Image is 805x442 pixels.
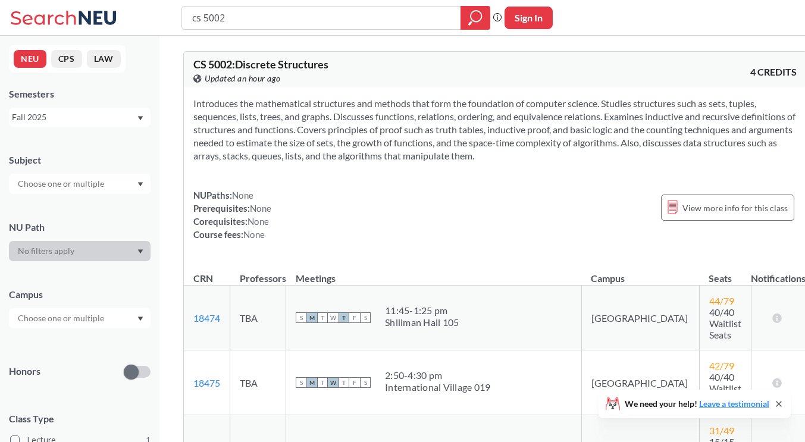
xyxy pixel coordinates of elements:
span: None [248,216,269,227]
div: Fall 2025Dropdown arrow [9,108,151,127]
div: NU Path [9,221,151,234]
input: Class, professor, course number, "phrase" [191,8,452,28]
span: W [328,312,339,323]
span: F [349,377,360,388]
button: NEU [14,50,46,68]
span: 40/40 Waitlist Seats [709,306,741,340]
svg: Dropdown arrow [137,249,143,254]
div: Dropdown arrow [9,174,151,194]
span: 40/40 Waitlist Seats [709,371,741,405]
div: 11:45 - 1:25 pm [385,305,459,316]
span: Updated an hour ago [205,72,281,85]
span: None [250,203,271,214]
span: T [317,312,328,323]
button: LAW [87,50,121,68]
svg: magnifying glass [468,10,483,26]
div: CRN [193,272,213,285]
span: View more info for this class [682,200,788,215]
span: F [349,312,360,323]
span: 42 / 79 [709,360,734,371]
a: Leave a testimonial [699,399,769,409]
div: Shillman Hall 105 [385,316,459,328]
th: Campus [581,260,699,286]
td: [GEOGRAPHIC_DATA] [581,350,699,415]
span: M [306,377,317,388]
svg: Dropdown arrow [137,182,143,187]
input: Choose one or multiple [12,177,112,191]
th: Meetings [286,260,582,286]
p: Honors [9,365,40,378]
span: S [360,312,371,323]
div: Campus [9,288,151,301]
span: CS 5002 : Discrete Structures [193,58,328,71]
a: 18475 [193,377,220,388]
span: T [339,377,349,388]
button: Sign In [505,7,553,29]
span: We need your help! [625,400,769,408]
span: 31 / 49 [709,425,734,436]
span: M [306,312,317,323]
svg: Dropdown arrow [137,116,143,121]
div: 2:50 - 4:30 pm [385,369,490,381]
td: [GEOGRAPHIC_DATA] [581,286,699,350]
span: W [328,377,339,388]
span: None [232,190,253,200]
th: Professors [230,260,286,286]
span: T [339,312,349,323]
input: Choose one or multiple [12,311,112,325]
div: Subject [9,153,151,167]
div: Semesters [9,87,151,101]
button: CPS [51,50,82,68]
span: None [243,229,265,240]
div: NUPaths: Prerequisites: Corequisites: Course fees: [193,189,271,241]
div: Fall 2025 [12,111,136,124]
td: TBA [230,286,286,350]
td: TBA [230,350,286,415]
span: S [296,312,306,323]
div: Dropdown arrow [9,241,151,261]
span: 4 CREDITS [750,65,797,79]
a: 18474 [193,312,220,324]
span: S [360,377,371,388]
th: Seats [699,260,751,286]
section: Introduces the mathematical structures and methods that form the foundation of computer science. ... [193,97,797,162]
div: International Village 019 [385,381,490,393]
span: Class Type [9,412,151,425]
div: magnifying glass [461,6,490,30]
span: 44 / 79 [709,295,734,306]
span: S [296,377,306,388]
div: Dropdown arrow [9,308,151,328]
svg: Dropdown arrow [137,316,143,321]
span: T [317,377,328,388]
